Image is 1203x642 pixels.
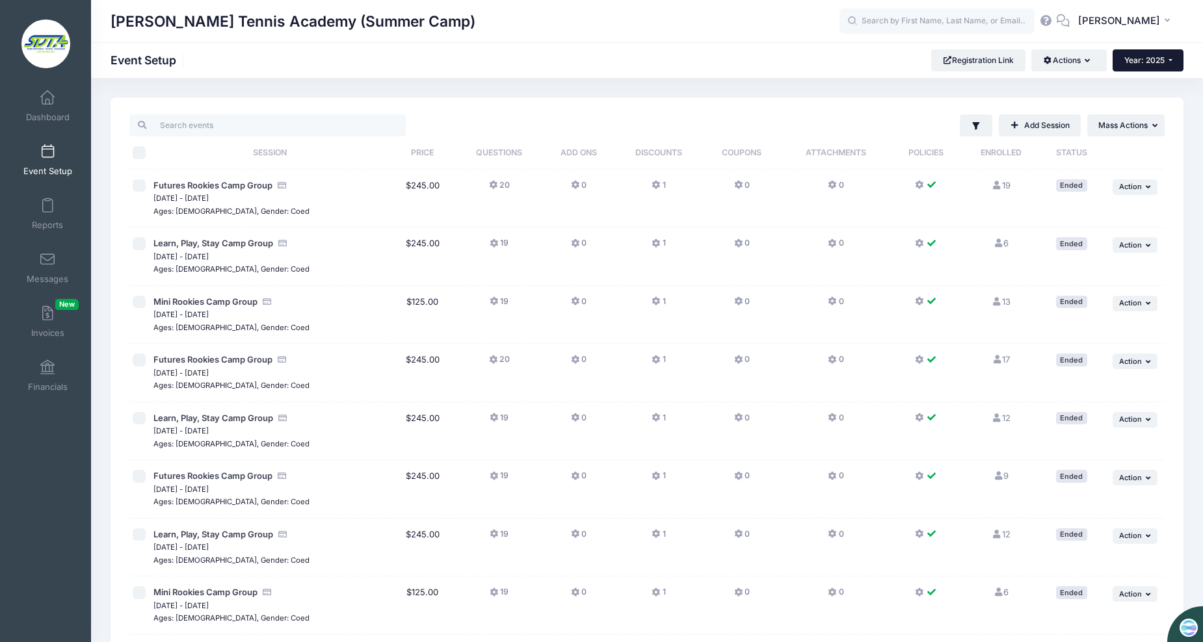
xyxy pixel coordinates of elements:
[390,402,455,461] td: $245.00
[734,353,750,372] button: 0
[571,296,587,315] button: 0
[17,191,79,237] a: Reports
[722,148,761,157] span: Coupons
[490,412,509,431] button: 19
[153,529,273,539] span: Learn, Play, Stay Camp Group
[489,353,510,372] button: 20
[991,180,1010,190] a: 19
[991,296,1010,307] a: 13
[1113,586,1158,602] button: Action
[17,299,79,344] a: InvoicesNew
[571,179,587,198] button: 0
[111,53,187,67] h1: Event Setup
[277,530,287,539] i: Accepting Credit Card Payments
[153,296,258,307] span: Mini Rookies Camp Group
[390,170,455,228] td: $245.00
[28,381,68,392] span: Financials
[153,180,272,190] span: Futures Rookies Camp Group
[1113,353,1158,369] button: Action
[153,413,273,423] span: Learn, Play, Stay Camp Group
[991,413,1010,423] a: 12
[734,586,750,605] button: 0
[652,586,665,605] button: 1
[1113,470,1158,485] button: Action
[828,528,843,547] button: 0
[261,588,272,597] i: Accepting Credit Card Payments
[993,238,1009,248] a: 6
[153,310,209,319] small: [DATE] - [DATE]
[1056,412,1087,424] div: Ended
[390,519,455,577] td: $245.00
[490,470,509,489] button: 19
[652,296,665,315] button: 1
[734,237,750,256] button: 0
[277,414,287,422] i: Accepting Credit Card Payments
[27,274,68,285] span: Messages
[561,148,597,157] span: Add Ons
[1056,353,1087,366] div: Ended
[993,587,1009,597] a: 6
[652,179,665,198] button: 1
[1098,120,1148,130] span: Mass Actions
[1031,49,1106,71] button: Actions
[153,368,209,378] small: [DATE] - [DATE]
[828,237,843,256] button: 0
[734,412,750,431] button: 0
[652,412,665,431] button: 1
[828,353,843,372] button: 0
[1119,240,1142,250] span: Action
[1113,412,1158,428] button: Action
[1119,531,1142,540] span: Action
[1119,298,1142,307] span: Action
[390,344,455,402] td: $245.00
[153,556,310,565] small: Ages: [DEMOGRAPHIC_DATA], Gender: Coed
[1056,586,1087,598] div: Ended
[780,136,891,170] th: Attachments
[734,528,750,547] button: 0
[991,529,1010,539] a: 12
[261,298,272,306] i: Accepting Credit Card Payments
[1056,528,1087,541] div: Ended
[571,586,587,605] button: 0
[476,148,522,157] span: Questions
[1087,114,1165,136] button: Mass Actions
[615,136,704,170] th: Discounts
[490,586,509,605] button: 19
[390,576,455,635] td: $125.00
[17,245,79,290] a: Messages
[806,148,866,157] span: Attachments
[129,114,406,136] input: Search events
[490,237,509,256] button: 19
[150,136,390,170] th: Session
[1113,179,1158,195] button: Action
[1078,14,1160,28] span: [PERSON_NAME]
[31,327,64,339] span: Invoices
[111,6,475,36] h1: [PERSON_NAME] Tennis Academy (Summer Camp)
[1124,55,1165,65] span: Year: 2025
[652,470,665,489] button: 1
[490,296,509,315] button: 19
[828,470,843,489] button: 0
[734,296,750,315] button: 0
[153,497,310,506] small: Ages: [DEMOGRAPHIC_DATA], Gender: Coed
[992,354,1010,365] a: 17
[23,166,72,177] span: Event Setup
[390,136,455,170] th: Price
[276,472,287,480] i: Accepting Credit Card Payments
[652,237,665,256] button: 1
[1119,357,1142,366] span: Action
[1113,528,1158,544] button: Action
[21,19,70,68] img: Stephen Diaz Tennis Academy (Summer Camp)
[153,439,310,448] small: Ages: [DEMOGRAPHIC_DATA], Gender: Coed
[153,426,209,435] small: [DATE] - [DATE]
[734,470,750,489] button: 0
[828,412,843,431] button: 0
[1056,296,1087,308] div: Ended
[277,239,287,248] i: Accepting Credit Card Payments
[26,112,70,123] span: Dashboard
[32,220,63,231] span: Reports
[153,207,310,216] small: Ages: [DEMOGRAPHIC_DATA], Gender: Coed
[17,83,79,129] a: Dashboard
[153,238,273,248] span: Learn, Play, Stay Camp Group
[961,136,1040,170] th: Enrolled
